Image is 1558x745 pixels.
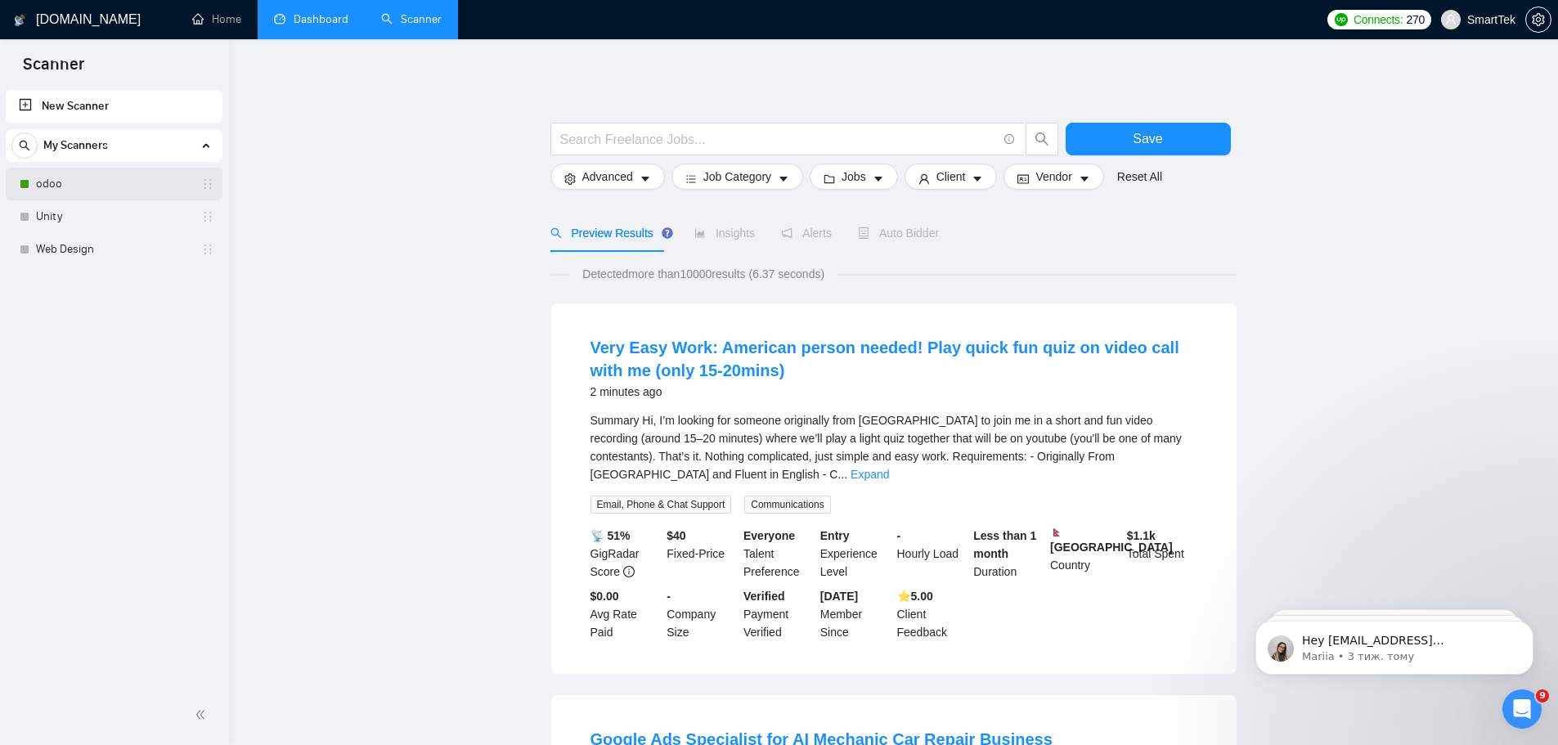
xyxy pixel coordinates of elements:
[1047,527,1124,581] div: Country
[201,243,214,256] span: holder
[740,587,817,641] div: Payment Verified
[590,414,1182,481] span: Summary Hi, I’m looking for someone originally from [GEOGRAPHIC_DATA] to join me in a short and f...
[1017,173,1029,185] span: idcard
[560,129,997,150] input: Search Freelance Jobs...
[71,47,275,288] span: Hey [EMAIL_ADDRESS][PERSON_NAME][DOMAIN_NAME], Looks like your Upwork agency SmartTek Solutions r...
[837,468,847,481] span: ...
[694,227,755,240] span: Insights
[1406,11,1424,29] span: 270
[571,265,836,283] span: Detected more than 10000 results (6.37 seconds)
[582,168,633,186] span: Advanced
[663,587,740,641] div: Company Size
[744,496,830,514] span: Communications
[12,140,37,151] span: search
[6,90,222,123] li: New Scanner
[590,411,1197,483] div: Summary Hi, I’m looking for someone originally from USA to join me in a short and fun video recor...
[587,587,664,641] div: Avg Rate Paid
[858,227,869,239] span: robot
[19,90,209,123] a: New Scanner
[1231,586,1558,701] iframe: Intercom notifications повідомлення
[590,382,1197,402] div: 2 minutes ago
[1003,164,1103,190] button: idcardVendorcaret-down
[894,587,971,641] div: Client Feedback
[590,496,732,514] span: Email, Phone & Chat Support
[873,173,884,185] span: caret-down
[685,173,697,185] span: bars
[192,12,241,26] a: homeHome
[973,529,1036,560] b: Less than 1 month
[1035,168,1071,186] span: Vendor
[936,168,966,186] span: Client
[897,590,933,603] b: ⭐️ 5.00
[1335,13,1348,26] img: upwork-logo.png
[201,210,214,223] span: holder
[1502,689,1542,729] iframe: Intercom live chat
[564,173,576,185] span: setting
[43,129,108,162] span: My Scanners
[1525,13,1551,26] a: setting
[1079,173,1090,185] span: caret-down
[667,590,671,603] b: -
[743,529,795,542] b: Everyone
[1124,527,1201,581] div: Total Spent
[36,168,191,200] a: odoo
[740,527,817,581] div: Talent Preference
[623,566,635,577] span: info-circle
[694,227,706,239] span: area-chart
[743,590,785,603] b: Verified
[36,233,191,266] a: Web Design
[817,527,894,581] div: Experience Level
[1127,529,1156,542] b: $ 1.1k
[1445,14,1457,25] span: user
[201,177,214,191] span: holder
[817,587,894,641] div: Member Since
[1026,123,1058,155] button: search
[842,168,866,186] span: Jobs
[71,63,282,78] p: Message from Mariia, sent 3 тиж. тому
[10,52,97,87] span: Scanner
[1004,134,1015,145] span: info-circle
[640,173,651,185] span: caret-down
[810,164,898,190] button: folderJobscaret-down
[660,226,675,240] div: Tooltip anchor
[36,200,191,233] a: Unity
[1526,13,1551,26] span: setting
[703,168,771,186] span: Job Category
[1525,7,1551,33] button: setting
[851,468,889,481] a: Expand
[970,527,1047,581] div: Duration
[897,529,901,542] b: -
[778,173,789,185] span: caret-down
[905,164,998,190] button: userClientcaret-down
[667,529,685,542] b: $ 40
[274,12,348,26] a: dashboardDashboard
[1066,123,1231,155] button: Save
[590,339,1179,379] a: Very Easy Work: American person needed! Play quick fun quiz on video call with me (only 15-20mins)
[550,227,562,239] span: search
[1051,527,1062,538] img: 🇳🇵
[1354,11,1403,29] span: Connects:
[590,590,619,603] b: $0.00
[14,7,25,34] img: logo
[195,707,211,723] span: double-left
[820,590,858,603] b: [DATE]
[663,527,740,581] div: Fixed-Price
[11,132,38,159] button: search
[858,227,939,240] span: Auto Bidder
[1536,689,1549,702] span: 9
[587,527,664,581] div: GigRadar Score
[894,527,971,581] div: Hourly Load
[781,227,832,240] span: Alerts
[781,227,792,239] span: notification
[1133,128,1162,149] span: Save
[1117,168,1162,186] a: Reset All
[820,529,850,542] b: Entry
[550,227,668,240] span: Preview Results
[918,173,930,185] span: user
[381,12,442,26] a: searchScanner
[6,129,222,266] li: My Scanners
[671,164,803,190] button: barsJob Categorycaret-down
[1050,527,1173,554] b: [GEOGRAPHIC_DATA]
